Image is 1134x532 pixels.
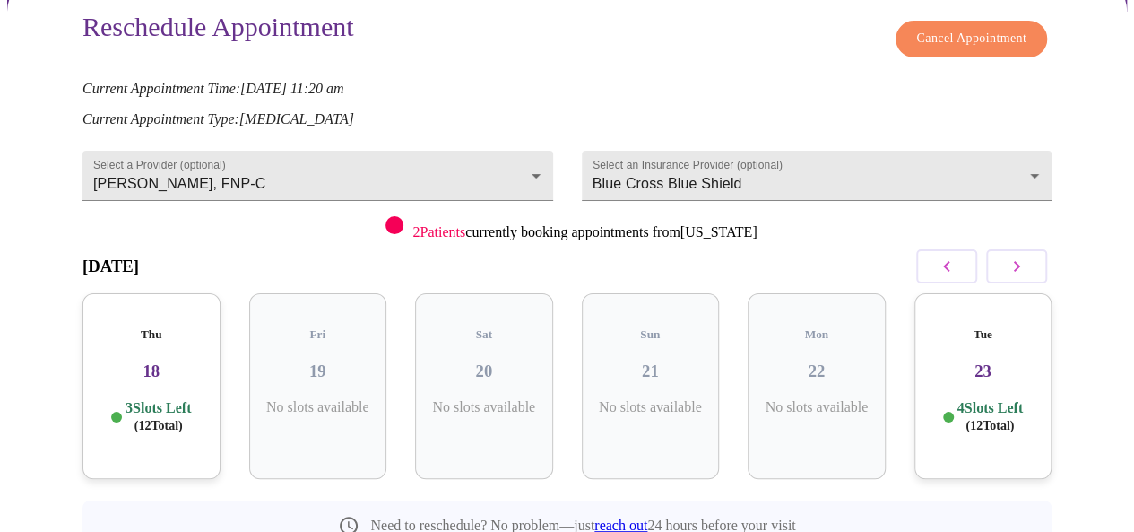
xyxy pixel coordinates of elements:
[82,81,344,96] em: Current Appointment Time: [DATE] 11:20 am
[596,327,706,342] h5: Sun
[97,362,206,381] h3: 18
[762,327,871,342] h5: Mon
[134,419,183,432] span: ( 12 Total)
[762,362,871,381] h3: 22
[412,224,757,240] p: currently booking appointments from [US_STATE]
[126,399,191,434] p: 3 Slots Left
[264,399,373,415] p: No slots available
[412,224,465,240] span: 2 Patients
[762,399,871,415] p: No slots available
[965,419,1014,432] span: ( 12 Total)
[957,399,1023,434] p: 4 Slots Left
[264,327,373,342] h5: Fri
[97,327,206,342] h5: Thu
[429,399,539,415] p: No slots available
[916,28,1026,50] span: Cancel Appointment
[582,151,1052,201] div: Blue Cross Blue Shield
[429,362,539,381] h3: 20
[596,399,706,415] p: No slots available
[82,257,139,276] h3: [DATE]
[264,362,373,381] h3: 19
[896,21,1047,57] button: Cancel Appointment
[929,327,1038,342] h5: Tue
[82,111,354,126] em: Current Appointment Type: [MEDICAL_DATA]
[929,362,1038,381] h3: 23
[596,362,706,381] h3: 21
[82,12,353,48] h3: Reschedule Appointment
[429,327,539,342] h5: Sat
[82,151,553,201] div: [PERSON_NAME], FNP-C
